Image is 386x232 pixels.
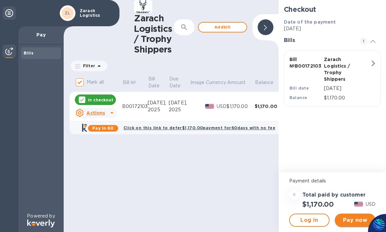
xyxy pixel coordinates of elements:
p: Currency [206,79,226,86]
b: Bill date [289,86,309,91]
p: Zarach Logistics / Trophy Shippers [324,56,356,82]
div: $1,170.00 [226,103,254,110]
span: Balance [255,79,282,86]
b: Pay in 60 [92,126,114,131]
span: Log in [295,216,324,224]
img: USD [205,104,214,109]
h3: Total paid by customer [302,192,366,198]
img: USD [354,202,363,206]
button: Addbill [198,22,247,32]
h2: $1,170.00 [302,200,334,208]
p: Balance [255,79,273,86]
h3: Bills [284,37,352,44]
span: Pay now [340,216,370,224]
p: [DATE] [284,25,381,32]
p: Due Date [169,75,181,89]
p: Amount [227,79,246,86]
span: Due Date [169,75,189,89]
span: Bill № [123,79,145,86]
div: 2025 [169,106,190,113]
p: USD [217,103,227,110]
button: Bill №B00172103Zarach Logistics / Trophy ShippersBill date[DATE]Balance$1,170.00 [284,51,381,107]
u: Actions [86,110,105,116]
b: Bills [24,51,33,55]
p: Mark all [87,79,104,86]
div: [DATE], [148,99,169,106]
p: Payment details [289,178,375,184]
p: Zarach Logistics [80,9,113,18]
button: Log in [289,214,330,227]
div: 2025 [148,106,169,113]
b: Click on this link to defer $1,170.00 payment for 60 days with no fee [123,125,275,130]
button: Pay now [335,214,375,227]
div: $1,170.00 [255,103,283,110]
p: USD [366,201,375,208]
b: ZL [65,11,71,15]
p: Image [190,79,205,86]
p: [DATE] [324,85,370,92]
div: = [289,190,300,200]
p: Filter [80,63,95,69]
h2: Checkout [284,5,381,13]
p: Bill № B00172103 [289,56,322,69]
p: $1,170.00 [324,95,370,101]
p: In checkout [88,97,113,103]
p: Bill № [123,79,136,86]
span: 1 [360,37,368,45]
div: B00172103 [122,103,148,110]
span: Amount [227,79,254,86]
p: Bill Date [148,75,160,89]
p: Pay [24,32,58,38]
img: Logo [27,220,55,227]
span: Add bill [204,23,241,31]
div: [DATE], [169,99,190,106]
b: Date of the payment [284,19,336,25]
span: Bill Date [148,75,168,89]
b: Balance [289,95,308,100]
h1: Zarach Logistics / Trophy Shippers [134,13,174,54]
p: Powered by [27,213,55,220]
